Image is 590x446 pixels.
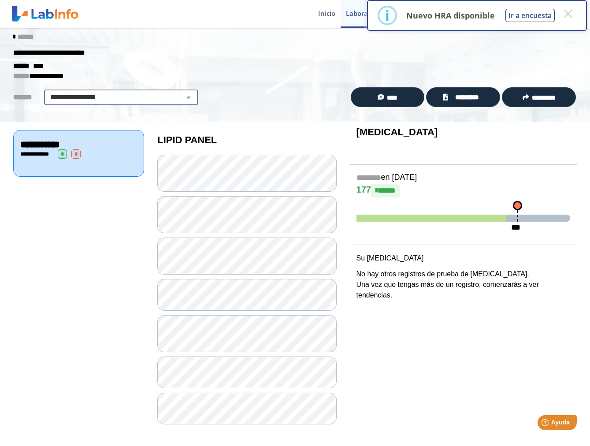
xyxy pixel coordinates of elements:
h5: en [DATE] [356,173,570,183]
p: No hay otros registros de prueba de [MEDICAL_DATA]. Una vez que tengas más de un registro, comenz... [356,269,570,301]
button: Close this dialog [560,6,576,22]
p: Su [MEDICAL_DATA] [356,253,570,264]
button: Ir a encuesta [505,9,555,22]
b: LIPID PANEL [157,134,217,145]
h4: 177 [356,184,570,197]
div: i [385,7,390,23]
b: [MEDICAL_DATA] [356,126,438,138]
p: Nuevo HRA disponible [406,10,495,21]
iframe: Help widget launcher [512,412,580,436]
